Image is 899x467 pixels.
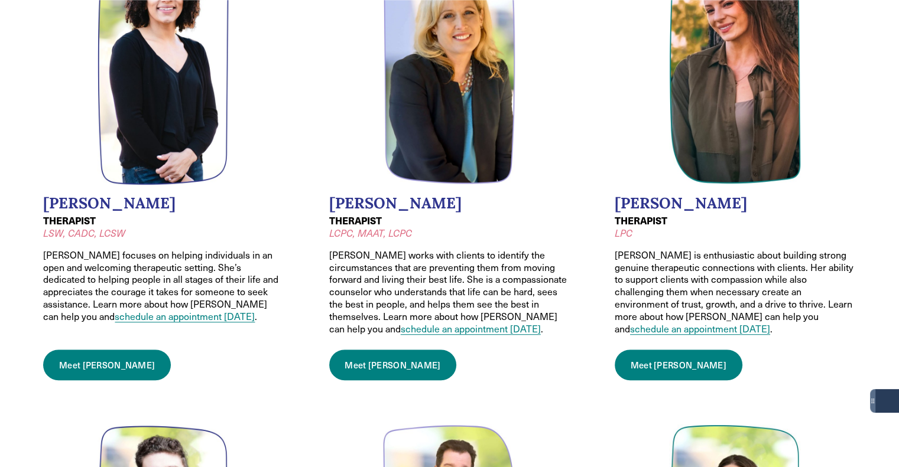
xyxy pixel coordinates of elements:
h2: [PERSON_NAME] [43,194,284,213]
a: schedule an appointment [DATE] [401,322,541,335]
a: schedule an appointment [DATE] [115,310,255,322]
h2: [PERSON_NAME] [329,194,570,213]
em: LPC [615,227,632,239]
p: [PERSON_NAME] focuses on helping individuals in an open and welcoming therapeutic setting. She’s ... [43,249,284,323]
a: schedule an appointment [DATE] [630,322,770,335]
em: LCPC, MAAT, LCPC [329,227,412,239]
p: [PERSON_NAME] is enthusiastic about building strong genuine therapeutic connections with clients.... [615,249,856,335]
a: Meet [PERSON_NAME] [329,350,457,380]
strong: THERAPIST [43,214,96,227]
h2: [PERSON_NAME] [615,194,856,213]
strong: THERAPIST [615,214,667,227]
a: Meet [PERSON_NAME] [615,350,742,380]
em: LSW, CADC, LCSW [43,227,125,239]
a: Meet [PERSON_NAME] [43,350,171,380]
strong: THERAPIST [329,214,382,227]
p: [PERSON_NAME] works with clients to identify the circumstances that are preventing them from movi... [329,249,570,335]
